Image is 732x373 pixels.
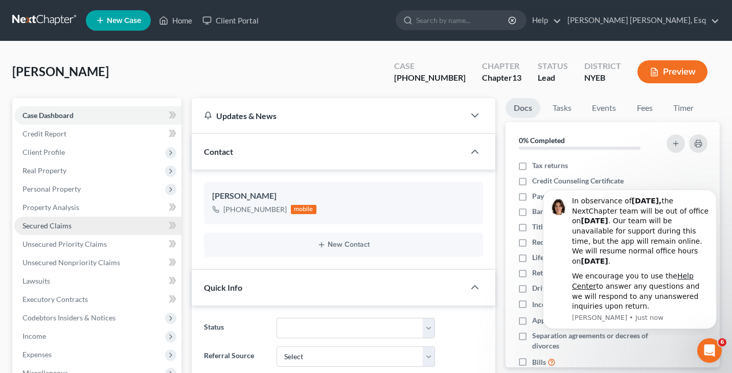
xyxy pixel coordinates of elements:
div: [PHONE_NUMBER] [394,72,466,84]
span: Real Property [22,166,66,175]
span: New Case [107,17,141,25]
a: Docs [506,98,540,118]
span: Credit Counseling Certificate [532,176,624,186]
span: 6 [718,338,726,346]
label: Referral Source [199,346,271,367]
a: Client Portal [197,11,264,30]
span: Separation agreements or decrees of divorces [532,331,657,351]
span: Quick Info [204,283,242,292]
a: Tasks [544,98,580,118]
span: Contact [204,147,233,156]
div: District [584,60,621,72]
div: mobile [291,205,316,214]
a: Secured Claims [14,217,181,235]
span: Codebtors Insiders & Notices [22,313,116,322]
span: Unsecured Priority Claims [22,240,107,248]
div: Case [394,60,466,72]
a: Home [154,11,197,30]
span: 13 [512,73,521,82]
input: Search by name... [416,11,510,30]
span: Unsecured Nonpriority Claims [22,258,120,267]
a: Credit Report [14,125,181,143]
div: Lead [538,72,568,84]
div: [PHONE_NUMBER] [223,204,287,215]
span: Client Profile [22,148,65,156]
span: Executory Contracts [22,295,88,304]
span: Personal Property [22,184,81,193]
a: Timer [665,98,702,118]
a: Help [527,11,561,30]
label: Status [199,318,271,338]
a: Property Analysis [14,198,181,217]
span: Property Analysis [22,203,79,212]
span: Bills [532,357,546,367]
div: Status [538,60,568,72]
span: Lawsuits [22,276,50,285]
span: Income [22,332,46,340]
div: Chapter [482,72,521,84]
span: Case Dashboard [22,111,74,120]
div: NYEB [584,72,621,84]
span: [PERSON_NAME] [12,64,109,79]
span: Secured Claims [22,221,72,230]
strong: 0% Completed [519,136,565,145]
a: Unsecured Nonpriority Claims [14,253,181,272]
button: New Contact [212,241,475,249]
iframe: Intercom live chat [697,338,722,363]
a: Fees [628,98,661,118]
span: Expenses [22,350,52,359]
a: Lawsuits [14,272,181,290]
span: Credit Report [22,129,66,138]
div: Updates & News [204,110,452,121]
button: Preview [637,60,707,83]
a: Unsecured Priority Claims [14,235,181,253]
div: Chapter [482,60,521,72]
iframe: Intercom notifications message [528,180,732,335]
span: Tax returns [532,160,568,171]
a: [PERSON_NAME] [PERSON_NAME], Esq [562,11,719,30]
a: Executory Contracts [14,290,181,309]
a: Case Dashboard [14,106,181,125]
a: Events [584,98,624,118]
div: [PERSON_NAME] [212,190,475,202]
